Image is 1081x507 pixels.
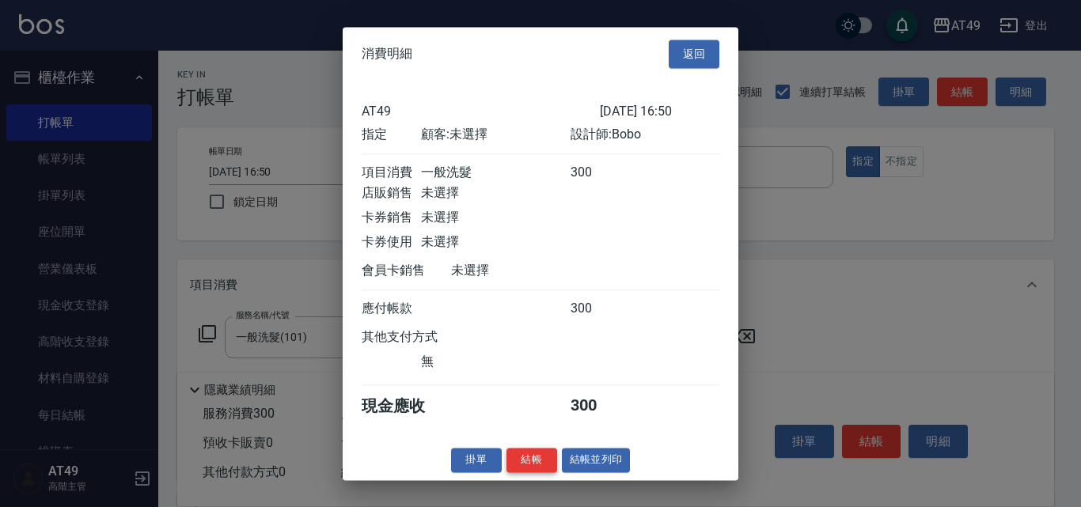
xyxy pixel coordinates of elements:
div: 其他支付方式 [362,329,481,346]
button: 結帳 [506,448,557,472]
button: 掛單 [451,448,502,472]
div: 300 [571,301,630,317]
div: 一般洗髮 [421,165,570,181]
div: 300 [571,165,630,181]
div: 未選擇 [421,234,570,251]
div: 項目消費 [362,165,421,181]
div: 卡券銷售 [362,210,421,226]
div: 應付帳款 [362,301,421,317]
div: [DATE] 16:50 [600,104,719,119]
div: 未選擇 [421,210,570,226]
div: 設計師: Bobo [571,127,719,143]
div: 無 [421,354,570,370]
div: 現金應收 [362,395,451,417]
div: 指定 [362,127,421,143]
span: 消費明細 [362,46,412,62]
div: 未選擇 [451,263,600,279]
div: 未選擇 [421,185,570,202]
button: 結帳並列印 [562,448,631,472]
div: 300 [571,395,630,417]
div: 卡券使用 [362,234,421,251]
div: AT49 [362,104,600,119]
div: 會員卡銷售 [362,263,451,279]
div: 店販銷售 [362,185,421,202]
button: 返回 [669,40,719,69]
div: 顧客: 未選擇 [421,127,570,143]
